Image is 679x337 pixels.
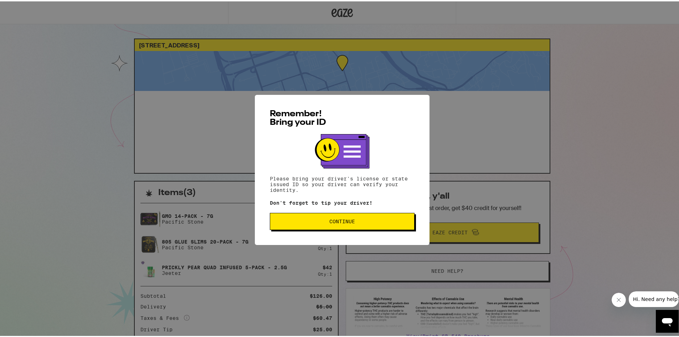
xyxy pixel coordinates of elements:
span: Hi. Need any help? [4,5,51,11]
button: Continue [270,211,415,229]
span: Continue [329,218,355,223]
span: Remember! Bring your ID [270,108,326,126]
p: Don't forget to tip your driver! [270,199,415,204]
iframe: Close message [612,291,626,306]
iframe: Message from company [629,290,679,306]
p: Please bring your driver's license or state issued ID so your driver can verify your identity. [270,174,415,192]
iframe: Button to launch messaging window [656,308,679,331]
